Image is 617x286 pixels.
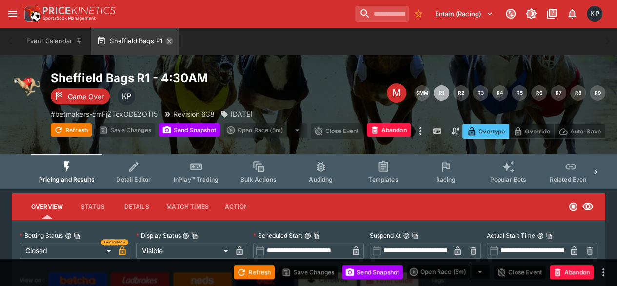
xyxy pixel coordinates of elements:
button: Abandon [367,123,411,137]
p: Display Status [136,231,180,240]
button: Copy To Clipboard [74,232,80,239]
button: Notifications [563,5,581,22]
span: Templates [368,176,398,183]
img: greyhound_racing.png [12,70,43,102]
div: Edit Meeting [387,83,406,103]
button: Scheduled StartCopy To Clipboard [304,232,311,239]
button: Abandon [550,265,594,279]
button: R1 [434,85,449,101]
button: R6 [531,85,547,101]
img: Sportsbook Management [43,16,96,21]
img: PriceKinetics Logo [21,4,41,23]
span: Detail Editor [116,176,151,183]
p: Copy To Clipboard [51,109,158,119]
span: InPlay™ Trading [174,176,219,183]
button: R2 [453,85,469,101]
div: Kedar Pandit [118,88,135,105]
button: Actions [217,195,260,219]
span: Popular Bets [490,176,526,183]
div: Kedar Pandit [587,6,602,22]
span: Overridden [104,239,125,245]
button: Match Times [159,195,217,219]
button: Connected to PK [502,5,519,22]
button: Actual Start TimeCopy To Clipboard [537,232,544,239]
button: Status [71,195,115,219]
button: Overview [23,195,71,219]
button: No Bookmarks [411,6,426,22]
div: split button [224,123,307,137]
h2: Copy To Clipboard [51,70,374,86]
button: R8 [570,85,586,101]
p: Betting Status [20,231,63,240]
span: Mark an event as closed and abandoned. [367,125,411,134]
span: Racing [436,176,456,183]
button: Refresh [51,123,92,137]
p: Override [525,126,550,136]
p: Actual Start Time [487,231,535,240]
button: R5 [512,85,527,101]
p: Scheduled Start [253,231,302,240]
button: Send Snapshot [159,123,220,137]
p: Game Over [68,91,104,102]
button: more [415,123,426,139]
button: Details [115,195,159,219]
button: Copy To Clipboard [546,232,553,239]
button: R4 [492,85,508,101]
button: R3 [473,85,488,101]
button: Auto-Save [554,124,605,139]
button: Send Snapshot [342,265,403,279]
button: Display StatusCopy To Clipboard [182,232,189,239]
p: Auto-Save [570,126,601,136]
button: Sheffield Bags R1 [91,27,179,55]
p: Overtype [478,126,505,136]
div: Visible [136,243,231,259]
button: R7 [551,85,566,101]
nav: pagination navigation [414,85,605,101]
div: Closed [20,243,115,259]
svg: Closed [568,202,578,212]
button: Overtype [462,124,509,139]
button: Toggle light/dark mode [522,5,540,22]
button: Refresh [234,265,275,279]
button: Copy To Clipboard [191,232,198,239]
img: PriceKinetics [43,7,115,14]
span: Related Events [549,176,592,183]
p: Suspend At [370,231,401,240]
button: Select Tenant [429,6,499,22]
span: Bulk Actions [240,176,277,183]
button: R9 [590,85,605,101]
button: Copy To Clipboard [313,232,320,239]
button: Kedar Pandit [584,3,605,24]
button: Suspend AtCopy To Clipboard [403,232,410,239]
button: SMM [414,85,430,101]
p: [DATE] [230,109,253,119]
svg: Visible [582,201,594,213]
button: Documentation [543,5,560,22]
div: split button [407,265,490,279]
span: Auditing [309,176,333,183]
span: Pricing and Results [39,176,95,183]
div: Event type filters [31,154,586,189]
button: open drawer [4,5,21,22]
span: Mark an event as closed and abandoned. [550,266,594,276]
div: Saturday 11Th October [220,109,253,119]
button: Copy To Clipboard [412,232,418,239]
div: Start From [462,124,605,139]
button: Betting StatusCopy To Clipboard [65,232,72,239]
p: Revision 638 [173,109,215,119]
button: more [597,266,609,278]
button: Override [509,124,554,139]
input: search [355,6,409,22]
button: Event Calendar [20,27,89,55]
